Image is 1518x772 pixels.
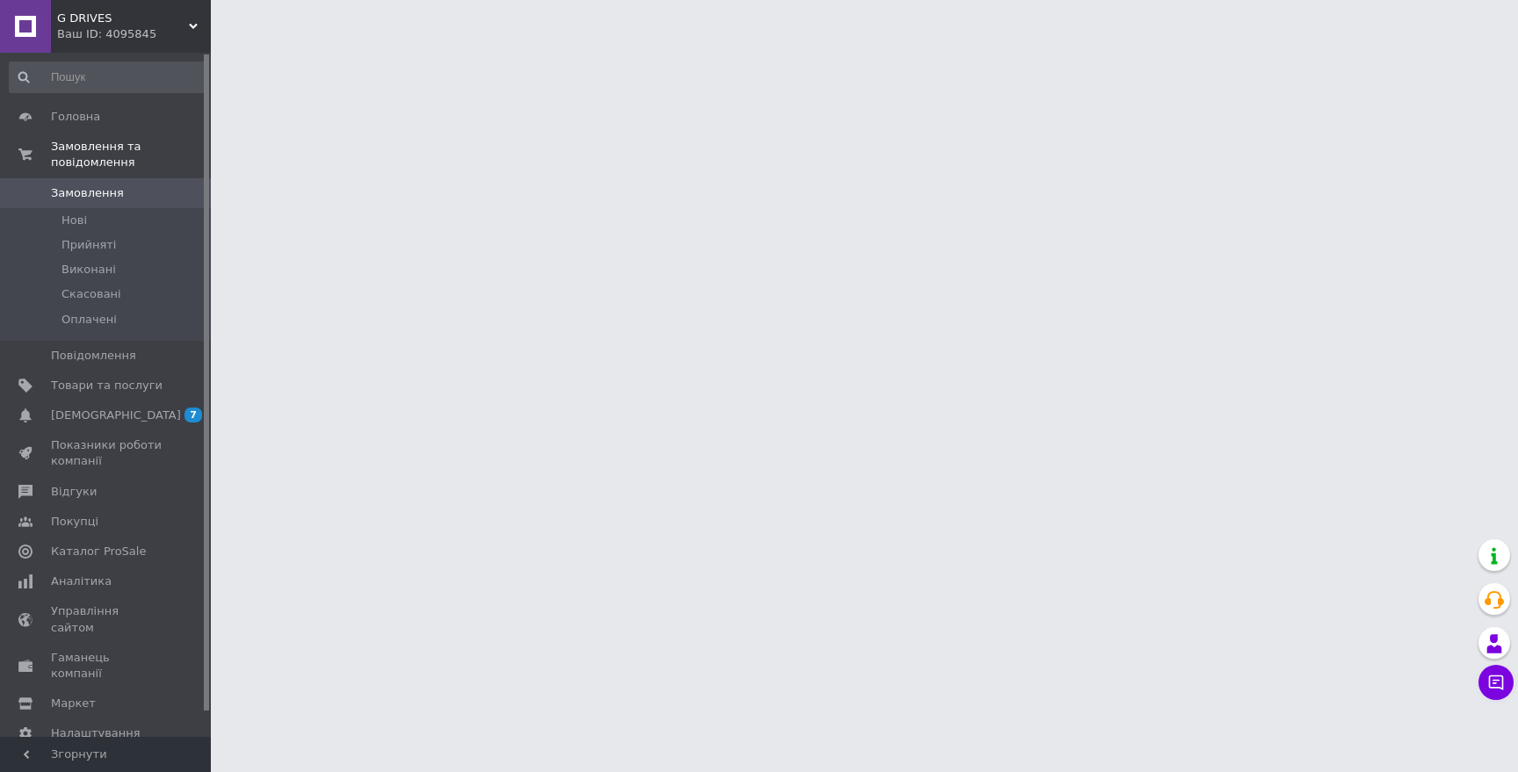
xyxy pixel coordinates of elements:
[61,237,116,253] span: Прийняті
[51,603,163,635] span: Управління сайтом
[51,725,141,741] span: Налаштування
[9,61,207,93] input: Пошук
[51,378,163,393] span: Товари та послуги
[51,650,163,682] span: Гаманець компанії
[57,11,189,26] span: G DRIVES
[51,484,97,500] span: Відгуки
[51,574,112,589] span: Аналітика
[51,109,100,125] span: Головна
[61,286,121,302] span: Скасовані
[61,262,116,278] span: Виконані
[51,348,136,364] span: Повідомлення
[51,544,146,559] span: Каталог ProSale
[51,408,181,423] span: [DEMOGRAPHIC_DATA]
[184,408,202,422] span: 7
[51,696,96,711] span: Маркет
[61,312,117,328] span: Оплачені
[51,139,211,170] span: Замовлення та повідомлення
[51,185,124,201] span: Замовлення
[51,514,98,530] span: Покупці
[51,437,163,469] span: Показники роботи компанії
[61,213,87,228] span: Нові
[1478,665,1514,700] button: Чат з покупцем
[57,26,211,42] div: Ваш ID: 4095845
